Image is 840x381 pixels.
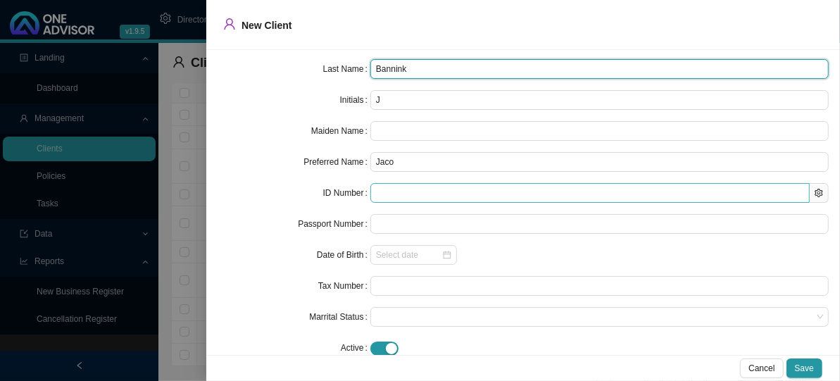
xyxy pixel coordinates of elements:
[740,358,783,378] button: Cancel
[242,20,292,31] span: New Client
[318,276,370,296] label: Tax Number
[323,183,370,203] label: ID Number
[341,338,370,358] label: Active
[795,361,814,375] span: Save
[748,361,775,375] span: Cancel
[309,307,370,327] label: Marrital Status
[786,358,822,378] button: Save
[303,152,370,172] label: Preferred Name
[298,214,370,234] label: Passport Number
[815,189,823,197] span: setting
[317,245,370,265] label: Date of Birth
[223,18,236,30] span: user
[323,59,370,79] label: Last Name
[311,121,370,141] label: Maiden Name
[340,90,370,110] label: Initials
[376,248,441,262] input: Select date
